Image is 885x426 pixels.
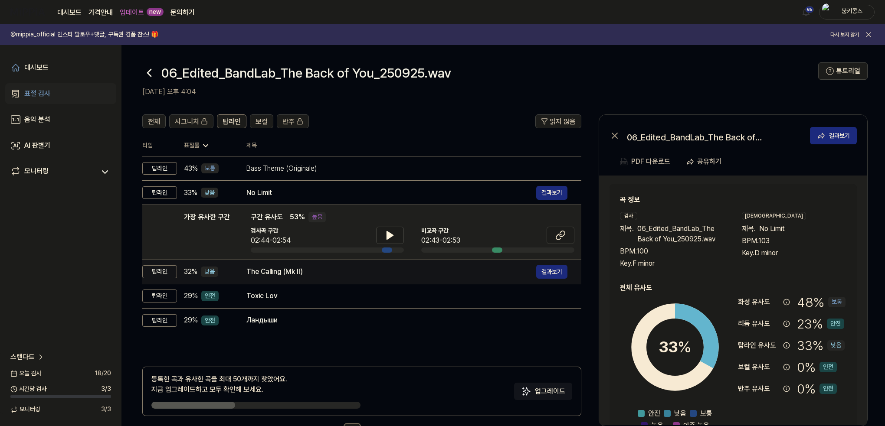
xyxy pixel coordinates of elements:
[536,186,567,200] a: 결과보기
[521,386,531,397] img: Sparkles
[148,117,160,127] span: 전체
[282,117,295,127] span: 반주
[738,340,780,351] div: 탑라인 유사도
[246,315,567,325] div: Ландыши
[810,127,857,144] button: 결과보기
[742,224,756,234] span: 제목 .
[142,135,177,156] th: 타입
[797,315,844,333] div: 23 %
[250,114,273,128] button: 보컬
[246,163,567,174] div: Bass Theme (Originale)
[829,131,850,140] div: 결과보기
[251,235,291,246] div: 02:44-02:54
[10,352,45,362] a: 스탠다드
[620,283,846,293] h2: 전체 유사도
[101,385,111,393] span: 3 / 3
[142,162,177,175] div: 탑라인
[682,153,728,170] button: 공유하기
[742,212,806,220] div: [DEMOGRAPHIC_DATA]
[678,338,692,356] span: %
[256,117,268,127] span: 보컬
[10,369,41,378] span: 오늘 검사
[10,166,95,178] a: 모니터링
[819,384,837,394] div: 안전
[421,235,460,246] div: 02:43-02:53
[201,163,219,174] div: 보통
[827,340,845,351] div: 낮음
[631,156,670,167] div: PDF 다운로드
[246,188,536,198] div: No Limit
[620,158,628,166] img: PDF Download
[738,319,780,329] div: 리듬 유사도
[599,176,867,425] a: 곡 정보검사제목.06_Edited_BandLab_The Back of You_250925.wavBPM.100Key.F minor[DEMOGRAPHIC_DATA]제목.No Li...
[805,6,814,13] div: 65
[201,188,218,198] div: 낮음
[620,246,724,257] div: BPM. 100
[120,7,144,18] a: 업데이트
[142,114,166,128] button: 전체
[184,267,197,277] span: 32 %
[801,7,811,17] img: 알림
[536,265,567,279] button: 결과보기
[88,7,113,18] button: 가격안내
[251,227,291,235] span: 검사곡 구간
[161,64,451,82] h1: 06_Edited_BandLab_The Back of You_250925.wav
[251,212,283,222] span: 구간 유사도
[217,114,246,128] button: 탑라인
[24,114,50,125] div: 음악 분석
[819,5,875,20] button: profile붐키콩스
[797,380,837,398] div: 0 %
[10,385,46,393] span: 시간당 검사
[290,212,305,222] span: 53 %
[620,258,724,269] div: Key. F minor
[95,369,111,378] span: 18 / 20
[5,109,116,130] a: 음악 분석
[5,83,116,104] a: 표절 검사
[142,314,177,327] div: 탑라인
[514,390,572,398] a: Sparkles업그레이드
[277,114,309,128] button: 반주
[223,117,241,127] span: 탑라인
[648,408,660,419] span: 안전
[142,289,177,302] div: 탑라인
[184,188,197,198] span: 33 %
[620,224,634,244] span: 제목 .
[738,362,780,372] div: 보컬 유사도
[819,362,837,372] div: 안전
[5,57,116,78] a: 대시보드
[5,135,116,156] a: AI 판별기
[550,117,576,127] span: 읽지 않음
[142,186,177,199] div: 탑라인
[738,297,780,307] div: 화성 유사도
[184,163,198,174] span: 43 %
[514,383,572,400] button: 업그레이드
[142,87,818,97] h2: [DATE] 오후 4:04
[246,291,567,301] div: Toxic Lov
[24,88,50,99] div: 표절 검사
[57,7,82,18] a: 대시보드
[169,114,213,128] button: 시그니처
[151,374,287,395] div: 등록한 곡과 유사한 곡을 최대 50개까지 찾았어요. 지금 업그레이드하고 모두 확인해 보세요.
[738,384,780,394] div: 반주 유사도
[246,135,581,156] th: 제목
[637,224,724,244] span: 06_Edited_BandLab_The Back of You_250925.wav
[24,140,50,151] div: AI 판별기
[835,7,869,16] div: 붐키콩스
[10,30,158,39] h1: @mippia_official 인스타 팔로우+댓글, 구독권 경품 찬스! 🎁
[799,5,813,19] button: 알림65
[830,31,859,39] button: 다시 보지 않기
[822,3,833,21] img: profile
[184,212,230,253] div: 가장 유사한 구간
[147,8,164,16] div: new
[618,153,672,170] button: PDF 다운로드
[24,166,49,178] div: 모니터링
[10,405,40,414] span: 모니터링
[627,130,800,141] div: 06_Edited_BandLab_The Back of You_250925.wav
[170,7,195,18] a: 문의하기
[142,265,177,278] div: 탑라인
[620,195,846,205] h2: 곡 정보
[201,291,219,301] div: 안전
[10,352,35,362] span: 스탠다드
